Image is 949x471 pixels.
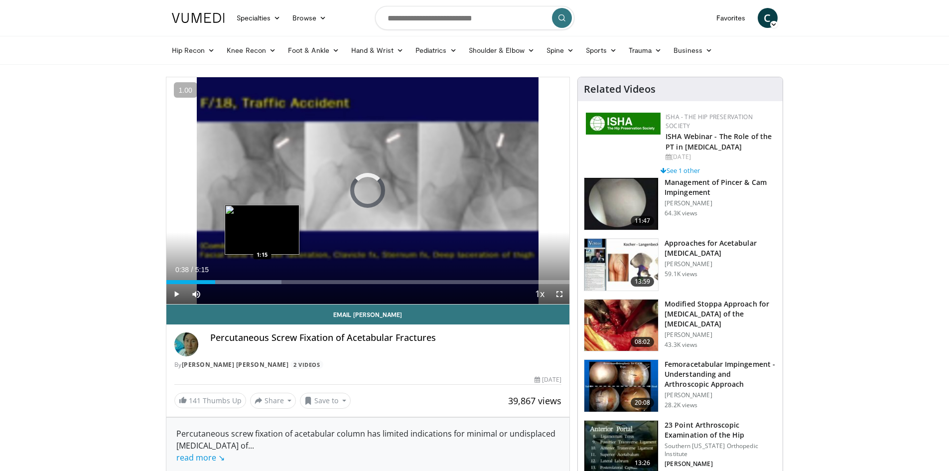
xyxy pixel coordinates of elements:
a: See 1 other [661,166,700,175]
a: Spine [541,40,580,60]
button: Share [250,393,296,409]
div: [DATE] [535,375,561,384]
a: Sports [580,40,623,60]
span: 0:38 [175,266,189,274]
button: Save to [300,393,351,409]
a: 08:02 Modified Stoppa Approach for [MEDICAL_DATA] of the [MEDICAL_DATA] [PERSON_NAME] 43.3K views [584,299,777,352]
span: 13:26 [631,458,655,468]
a: C [758,8,778,28]
span: 13:59 [631,277,655,287]
img: 38483_0000_3.png.150x105_q85_crop-smart_upscale.jpg [584,178,658,230]
a: Knee Recon [221,40,282,60]
img: image.jpeg [225,205,299,255]
img: f3295678-8bed-4037-ac70-87846832ee0b.150x105_q85_crop-smart_upscale.jpg [584,300,658,351]
a: 141 Thumbs Up [174,393,246,408]
a: Shoulder & Elbow [463,40,541,60]
p: 64.3K views [665,209,697,217]
a: Business [668,40,718,60]
p: 43.3K views [665,341,697,349]
a: ISHA Webinar - The Role of the PT in [MEDICAL_DATA] [666,132,772,152]
span: ... [176,440,254,463]
a: 2 Videos [290,360,323,369]
h3: Approaches for Acetabular [MEDICAL_DATA] [665,238,777,258]
p: [PERSON_NAME] [665,391,777,399]
a: ISHA - The Hip Preservation Society [666,113,753,130]
img: a9f71565-a949-43e5-a8b1-6790787a27eb.jpg.150x105_q85_autocrop_double_scale_upscale_version-0.2.jpg [586,113,661,135]
img: 289877_0000_1.png.150x105_q85_crop-smart_upscale.jpg [584,239,658,291]
span: 08:02 [631,337,655,347]
span: 11:47 [631,216,655,226]
video-js: Video Player [166,77,570,305]
h4: Related Videos [584,83,656,95]
p: 59.1K views [665,270,697,278]
p: 28.2K views [665,401,697,409]
a: 20:08 Femoracetabular Impingement - Understanding and Arthroscopic Approach [PERSON_NAME] 28.2K v... [584,359,777,412]
span: 20:08 [631,398,655,408]
div: By [174,360,562,369]
span: / [191,266,193,274]
a: Pediatrics [409,40,463,60]
h4: Percutaneous Screw Fixation of Acetabular Fractures [210,332,562,343]
a: Trauma [623,40,668,60]
h3: Management of Pincer & Cam Impingement [665,177,777,197]
h3: Modified Stoppa Approach for [MEDICAL_DATA] of the [MEDICAL_DATA] [665,299,777,329]
button: Playback Rate [530,284,549,304]
a: Specialties [231,8,287,28]
a: read more ↘ [176,452,225,463]
p: [PERSON_NAME] [665,199,777,207]
input: Search topics, interventions [375,6,574,30]
a: Hand & Wrist [345,40,409,60]
h3: Femoracetabular Impingement - Understanding and Arthroscopic Approach [665,359,777,389]
div: Percutaneous screw fixation of acetabular column has limited indications for minimal or undisplac... [176,428,560,464]
a: Hip Recon [166,40,221,60]
a: 11:47 Management of Pincer & Cam Impingement [PERSON_NAME] 64.3K views [584,177,777,230]
span: 39,867 views [508,395,561,407]
p: Southern [US_STATE] Orthopedic Institute [665,442,777,458]
a: Email [PERSON_NAME] [166,305,570,324]
img: VuMedi Logo [172,13,225,23]
a: [PERSON_NAME] [PERSON_NAME] [182,360,289,369]
span: 5:15 [195,266,209,274]
a: Favorites [710,8,752,28]
img: Avatar [174,332,198,356]
span: 141 [189,396,201,405]
button: Fullscreen [549,284,569,304]
p: [PERSON_NAME] [665,331,777,339]
a: Foot & Ankle [282,40,345,60]
button: Play [166,284,186,304]
div: [DATE] [666,153,775,161]
div: Progress Bar [166,280,570,284]
h3: 23 Point Arthroscopic Examination of the Hip [665,420,777,440]
a: 13:59 Approaches for Acetabular [MEDICAL_DATA] [PERSON_NAME] 59.1K views [584,238,777,291]
a: Browse [286,8,332,28]
p: [PERSON_NAME] [665,260,777,268]
button: Mute [186,284,206,304]
p: [PERSON_NAME] [665,460,777,468]
img: 410288_3.png.150x105_q85_crop-smart_upscale.jpg [584,360,658,412]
